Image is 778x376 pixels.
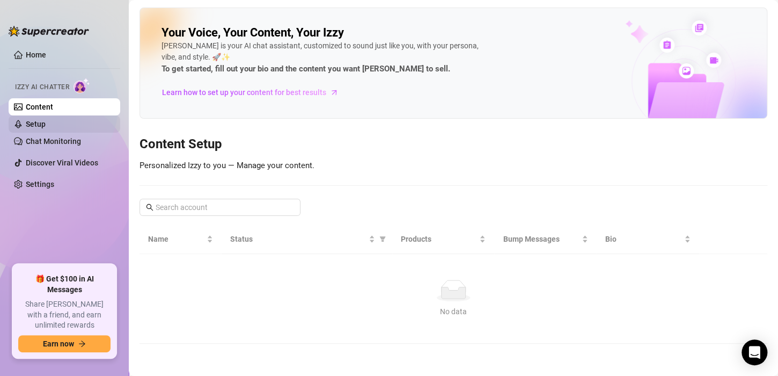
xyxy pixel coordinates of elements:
[15,82,69,92] span: Izzy AI Chatter
[146,204,153,211] span: search
[392,225,495,254] th: Products
[503,233,579,245] span: Bump Messages
[26,180,54,189] a: Settings
[26,158,98,167] a: Discover Viral Videos
[379,236,386,242] span: filter
[26,137,81,146] a: Chat Monitoring
[152,306,754,317] div: No data
[329,87,340,98] span: arrow-right
[26,50,46,59] a: Home
[140,136,767,153] h3: Content Setup
[156,201,285,213] input: Search account
[597,225,699,254] th: Bio
[230,233,366,245] span: Status
[18,335,111,352] button: Earn nowarrow-right
[162,64,450,74] strong: To get started, fill out your bio and the content you want [PERSON_NAME] to sell.
[26,103,53,111] a: Content
[162,84,347,101] a: Learn how to set up your content for best results
[78,340,86,348] span: arrow-right
[18,274,111,295] span: 🎁 Get $100 in AI Messages
[162,40,483,76] div: [PERSON_NAME] is your AI chat assistant, customized to sound just like you, with your persona, vi...
[9,26,89,37] img: logo-BBDzfeDw.svg
[600,9,767,118] img: ai-chatter-content-library-cLFOSyPT.png
[18,299,111,331] span: Share [PERSON_NAME] with a friend, and earn unlimited rewards
[401,233,478,245] span: Products
[162,86,326,98] span: Learn how to set up your content for best results
[26,120,46,128] a: Setup
[222,225,392,254] th: Status
[742,339,767,365] div: Open Intercom Messenger
[140,225,222,254] th: Name
[140,161,314,170] span: Personalized Izzy to you — Manage your content.
[74,78,90,93] img: AI Chatter
[148,233,204,245] span: Name
[377,231,388,247] span: filter
[162,25,344,40] h2: Your Voice, Your Content, Your Izzy
[43,339,74,348] span: Earn now
[494,225,597,254] th: Bump Messages
[605,233,682,245] span: Bio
